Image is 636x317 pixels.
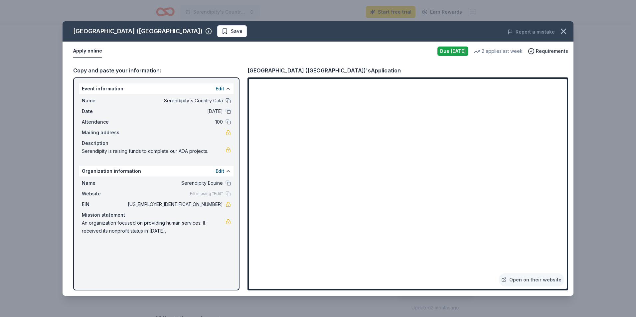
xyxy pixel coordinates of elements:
div: Description [82,139,231,147]
span: [US_EMPLOYER_IDENTIFICATION_NUMBER] [126,200,223,208]
div: [GEOGRAPHIC_DATA] ([GEOGRAPHIC_DATA]) [73,26,203,37]
span: [DATE] [126,107,223,115]
button: Report a mistake [508,28,555,36]
button: Requirements [528,47,568,55]
span: An organization focused on providing human services. It received its nonprofit status in [DATE]. [82,219,226,235]
span: Date [82,107,126,115]
div: Due [DATE] [437,47,468,56]
span: Fill in using "Edit" [190,191,223,196]
div: 2 applies last week [474,47,523,55]
span: Attendance [82,118,126,126]
a: Open on their website [499,273,564,286]
span: Name [82,97,126,105]
span: Serendipity's Country Gala [126,97,223,105]
span: 100 [126,118,223,126]
span: Save [231,27,242,35]
span: EIN [82,200,126,208]
span: Website [82,190,126,198]
div: Event information [79,83,234,94]
div: Copy and paste your information: [73,66,239,75]
span: Mailing address [82,129,126,137]
div: [GEOGRAPHIC_DATA] ([GEOGRAPHIC_DATA])'s Application [247,66,401,75]
button: Apply online [73,44,102,58]
div: Organization information [79,166,234,176]
span: Name [82,179,126,187]
div: Mission statement [82,211,231,219]
span: Serendipity Equine [126,179,223,187]
button: Edit [216,167,224,175]
span: Requirements [536,47,568,55]
span: Serendipity is raising funds to complete our ADA projects. [82,147,226,155]
button: Edit [216,85,224,93]
button: Save [217,25,247,37]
